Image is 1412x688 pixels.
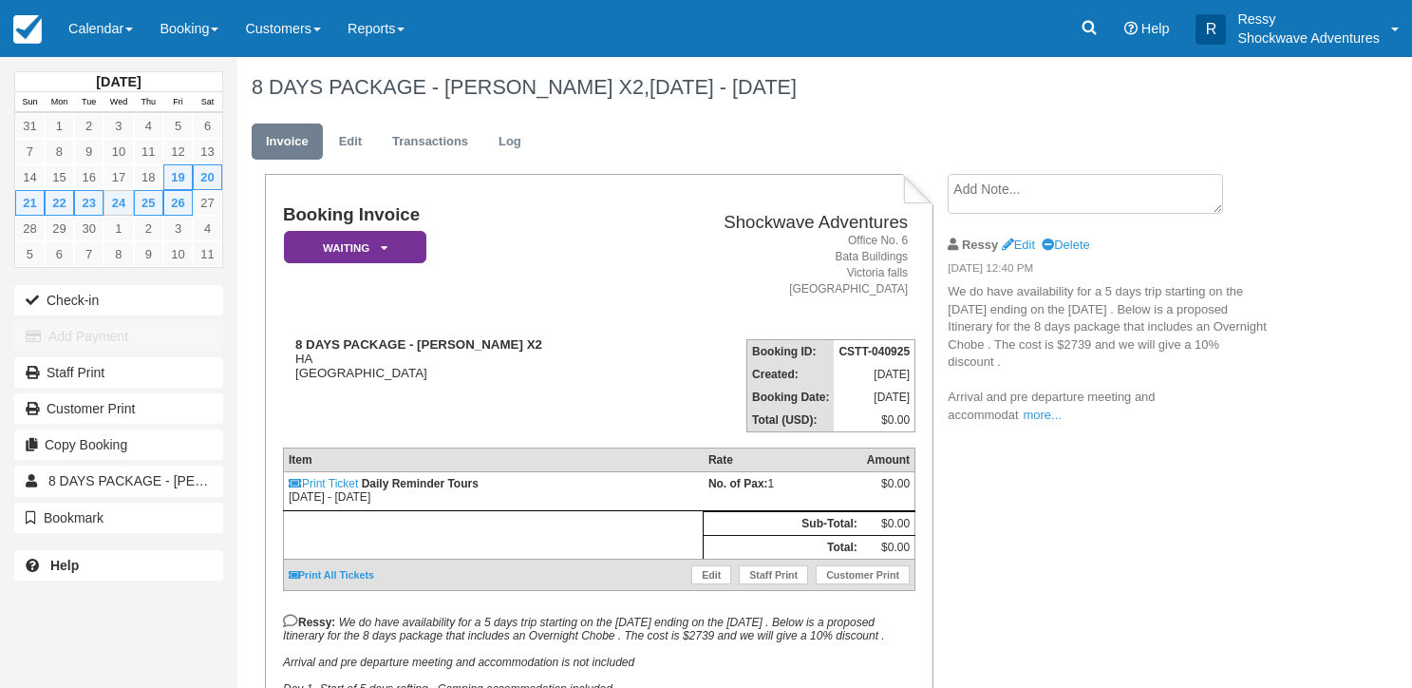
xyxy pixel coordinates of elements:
[15,113,45,139] a: 31
[74,241,104,267] a: 7
[948,260,1268,281] em: [DATE] 12:40 PM
[45,113,74,139] a: 1
[283,205,641,225] h1: Booking Invoice
[834,409,914,432] td: $0.00
[283,230,420,265] a: Waiting
[1195,14,1226,45] div: R
[1141,21,1170,36] span: Help
[15,241,45,267] a: 5
[704,472,862,511] td: 1
[134,216,163,241] a: 2
[362,477,479,490] strong: Daily Reminder Tours
[13,15,42,44] img: checkfront-main-nav-mini-logo.png
[15,164,45,190] a: 14
[50,558,79,573] b: Help
[862,536,915,560] td: $0.00
[193,216,222,241] a: 4
[962,238,998,252] strong: Ressy
[134,92,163,113] th: Thu
[14,503,223,533] button: Bookmark
[649,213,909,233] h2: Shockwave Adventures
[650,75,797,99] span: [DATE] - [DATE]
[1002,238,1035,252] a: Edit
[704,449,862,472] th: Rate
[948,283,1268,424] p: We do have availability for a 5 days trip starting on the [DATE] ending on the [DATE] . Below is ...
[14,285,223,315] button: Check-in
[747,386,835,409] th: Booking Date:
[134,139,163,164] a: 11
[289,477,358,490] a: Print Ticket
[104,216,133,241] a: 1
[104,190,133,216] a: 24
[74,190,104,216] a: 23
[838,345,910,358] strong: CSTT-040925
[134,190,163,216] a: 25
[747,409,835,432] th: Total (USD):
[14,550,223,581] a: Help
[163,190,193,216] a: 26
[378,124,482,161] a: Transactions
[1237,29,1380,48] p: Shockwave Adventures
[163,241,193,267] a: 10
[14,357,223,388] a: Staff Print
[193,113,222,139] a: 6
[295,337,542,352] strong: 8 DAYS PACKAGE - [PERSON_NAME] X2
[691,565,731,584] a: Edit
[74,216,104,241] a: 30
[104,164,133,190] a: 17
[74,139,104,164] a: 9
[193,164,222,190] a: 20
[134,164,163,190] a: 18
[704,512,862,536] th: Sub-Total:
[325,124,376,161] a: Edit
[484,124,536,161] a: Log
[45,92,74,113] th: Mon
[193,92,222,113] th: Sat
[252,124,323,161] a: Invoice
[252,76,1282,99] h1: 8 DAYS PACKAGE - [PERSON_NAME] X2,
[193,241,222,267] a: 11
[104,241,133,267] a: 8
[193,190,222,216] a: 27
[862,449,915,472] th: Amount
[163,92,193,113] th: Fri
[96,74,141,89] strong: [DATE]
[708,477,768,490] strong: No. of Pax
[45,190,74,216] a: 22
[739,565,808,584] a: Staff Print
[104,139,133,164] a: 10
[163,164,193,190] a: 19
[289,569,374,581] a: Print All Tickets
[74,92,104,113] th: Tue
[74,113,104,139] a: 2
[134,241,163,267] a: 9
[284,231,426,264] em: Waiting
[1124,22,1138,35] i: Help
[14,466,223,496] a: 8 DAYS PACKAGE - [PERSON_NAME] X2
[834,386,914,409] td: [DATE]
[104,113,133,139] a: 3
[834,363,914,386] td: [DATE]
[283,472,703,511] td: [DATE] - [DATE]
[45,216,74,241] a: 29
[45,164,74,190] a: 15
[1042,238,1089,252] a: Delete
[15,92,45,113] th: Sun
[45,139,74,164] a: 8
[862,512,915,536] td: $0.00
[747,363,835,386] th: Created:
[704,536,862,560] th: Total:
[747,340,835,364] th: Booking ID:
[15,190,45,216] a: 21
[649,233,909,298] address: Office No. 6 Bata Buildings Victoria falls [GEOGRAPHIC_DATA]
[163,216,193,241] a: 3
[1237,10,1380,29] p: Ressy
[45,241,74,267] a: 6
[104,92,133,113] th: Wed
[816,565,910,584] a: Customer Print
[14,430,223,460] button: Copy Booking
[15,139,45,164] a: 7
[15,216,45,241] a: 28
[74,164,104,190] a: 16
[48,473,303,488] span: 8 DAYS PACKAGE - [PERSON_NAME] X2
